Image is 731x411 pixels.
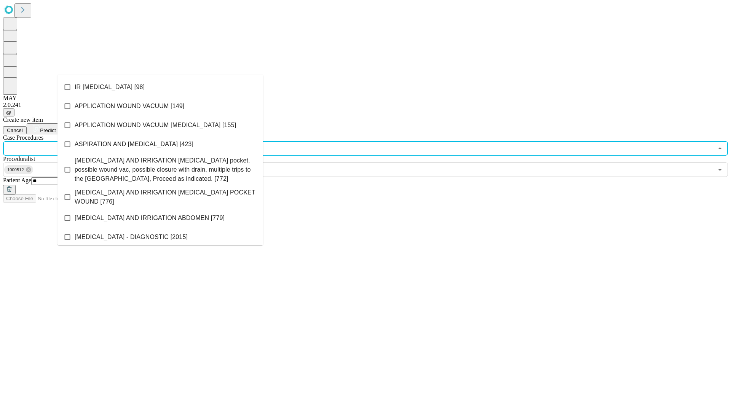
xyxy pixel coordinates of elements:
span: Scheduled Procedure [3,134,43,141]
button: Predict [27,123,62,134]
span: Cancel [7,127,23,133]
span: ASPIRATION AND [MEDICAL_DATA] [423] [75,140,193,149]
span: [MEDICAL_DATA] AND IRRIGATION [MEDICAL_DATA] POCKET WOUND [776] [75,188,257,206]
span: Create new item [3,116,43,123]
div: MAY [3,95,728,102]
span: Proceduralist [3,156,35,162]
span: APPLICATION WOUND VACUUM [MEDICAL_DATA] [155] [75,121,236,130]
span: IR [MEDICAL_DATA] [98] [75,83,145,92]
span: [MEDICAL_DATA] AND IRRIGATION [MEDICAL_DATA] pocket, possible wound vac, possible closure with dr... [75,156,257,183]
span: [MEDICAL_DATA] - DIAGNOSTIC [2015] [75,233,188,242]
button: Open [715,164,725,175]
div: 2.0.241 [3,102,728,108]
span: Predict [40,127,56,133]
button: @ [3,108,14,116]
button: Cancel [3,126,27,134]
button: Close [715,143,725,154]
div: 1000512 [4,165,33,174]
span: [MEDICAL_DATA] AND IRRIGATION ABDOMEN [779] [75,213,225,223]
span: @ [6,110,11,115]
span: 1000512 [4,166,27,174]
span: APPLICATION WOUND VACUUM [149] [75,102,184,111]
span: Patient Age [3,177,31,183]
